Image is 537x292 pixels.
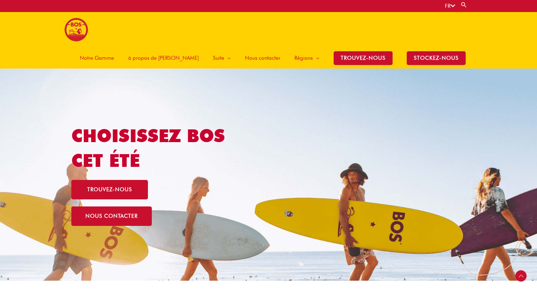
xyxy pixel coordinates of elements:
[73,47,121,69] a: Notre Gamme
[327,47,400,69] a: TROUVEZ-NOUS
[80,47,114,69] span: Notre Gamme
[294,47,313,69] span: Régions
[128,47,199,69] span: à propos de [PERSON_NAME]
[287,47,327,69] a: Régions
[71,180,148,199] a: trouvez-nous
[64,18,88,42] img: BOS logo finals-200px
[85,214,138,219] span: nous contacter
[245,47,280,69] span: Nous contacter
[121,47,206,69] a: à propos de [PERSON_NAME]
[71,206,152,226] a: nous contacter
[334,51,393,65] span: TROUVEZ-NOUS
[213,47,224,69] span: Suite
[67,47,473,69] nav: Site Navigation
[206,47,238,69] a: Suite
[400,47,473,69] a: stockez-nous
[71,123,250,173] h1: Choisissez BOS cet été
[87,187,132,192] span: trouvez-nous
[460,1,467,8] a: Search button
[238,47,287,69] a: Nous contacter
[445,3,455,9] a: FR
[407,51,466,65] span: stockez-nous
